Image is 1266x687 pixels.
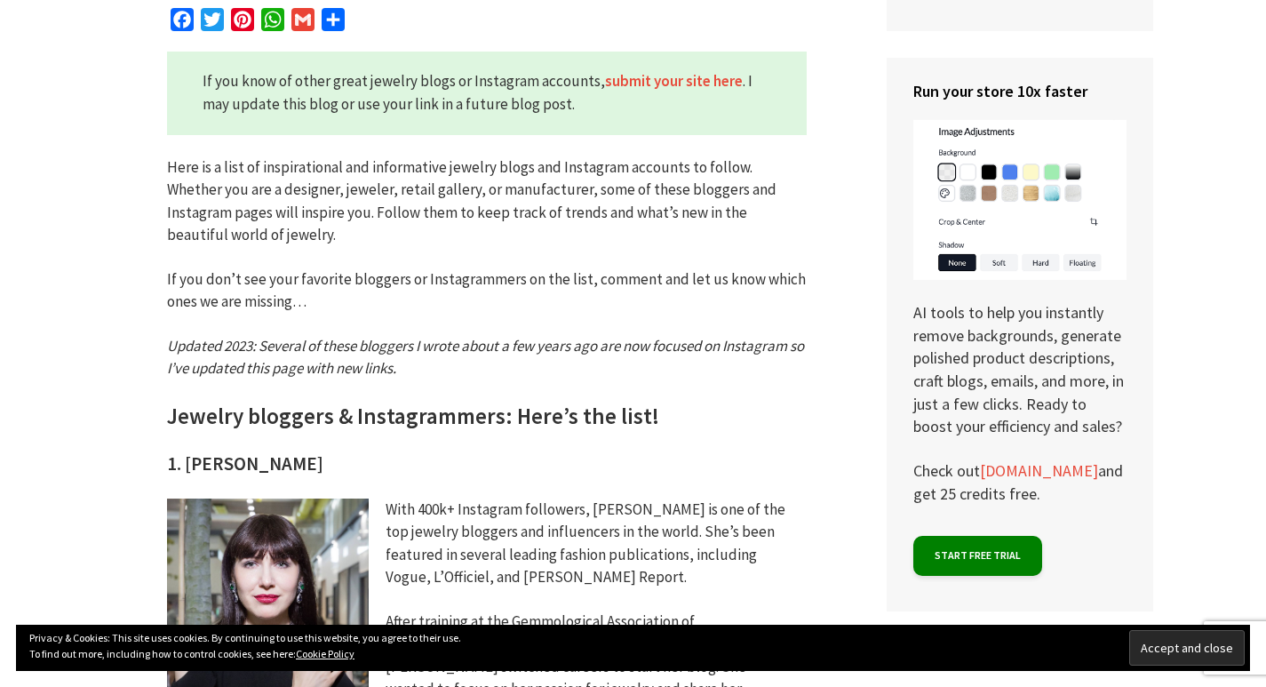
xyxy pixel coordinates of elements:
[258,8,288,37] a: WhatsApp
[167,8,197,37] a: Facebook
[167,336,804,379] em: Updated 2023: Several of these bloggers I wrote about a few years ago are now focused on Instagra...
[167,52,807,135] p: If you know of other great jewelry blogs or Instagram accounts, . I may update this blog or use y...
[288,8,318,37] a: Gmail
[1129,630,1245,666] input: Accept and close
[913,80,1127,102] h4: Run your store 10x faster
[167,402,659,430] strong: Jewelry bloggers & Instagrammers: Here’s the list!
[16,625,1250,671] div: Privacy & Cookies: This site uses cookies. By continuing to use this website, you agree to their ...
[913,460,1127,506] p: Check out and get 25 credits free.
[318,8,348,37] a: Share
[296,647,354,660] a: Cookie Policy
[913,536,1042,576] a: Start free trial
[197,8,227,37] a: Twitter
[167,451,323,475] strong: 1. [PERSON_NAME]
[605,71,743,92] a: submit your site here
[227,8,258,37] a: Pinterest
[913,120,1127,438] p: AI tools to help you instantly remove backgrounds, generate polished product descriptions, craft ...
[980,461,1098,483] a: [DOMAIN_NAME]
[167,268,807,314] p: If you don’t see your favorite bloggers or Instagrammers on the list, comment and let us know whi...
[167,156,807,247] p: Here is a list of inspirational and informative jewelry blogs and Instagram accounts to follow. W...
